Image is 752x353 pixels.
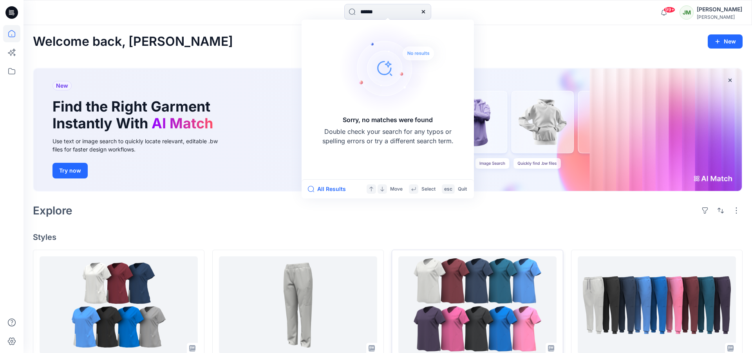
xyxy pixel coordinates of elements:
[680,5,694,20] div: JM
[390,185,403,193] p: Move
[52,163,88,178] button: Try now
[33,34,233,49] h2: Welcome back, [PERSON_NAME]
[33,204,72,217] h2: Explore
[708,34,743,49] button: New
[33,232,743,242] h4: Styles
[52,137,229,153] div: Use text or image search to quickly locate relevant, editable .bw files for faster design workflows.
[339,21,449,115] img: Sorry, no matches were found
[343,115,433,124] h5: Sorry, no matches were found
[56,81,68,90] span: New
[458,185,467,193] p: Quit
[444,185,452,193] p: esc
[321,127,454,146] p: Double check your search for any typos or spelling errors or try a different search term.
[52,98,217,132] h1: Find the Right Garment Instantly With
[663,7,675,13] span: 99+
[152,115,213,132] span: AI Match
[697,5,742,14] div: [PERSON_NAME]
[308,184,351,194] button: All Results
[421,185,436,193] p: Select
[697,14,742,20] div: [PERSON_NAME]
